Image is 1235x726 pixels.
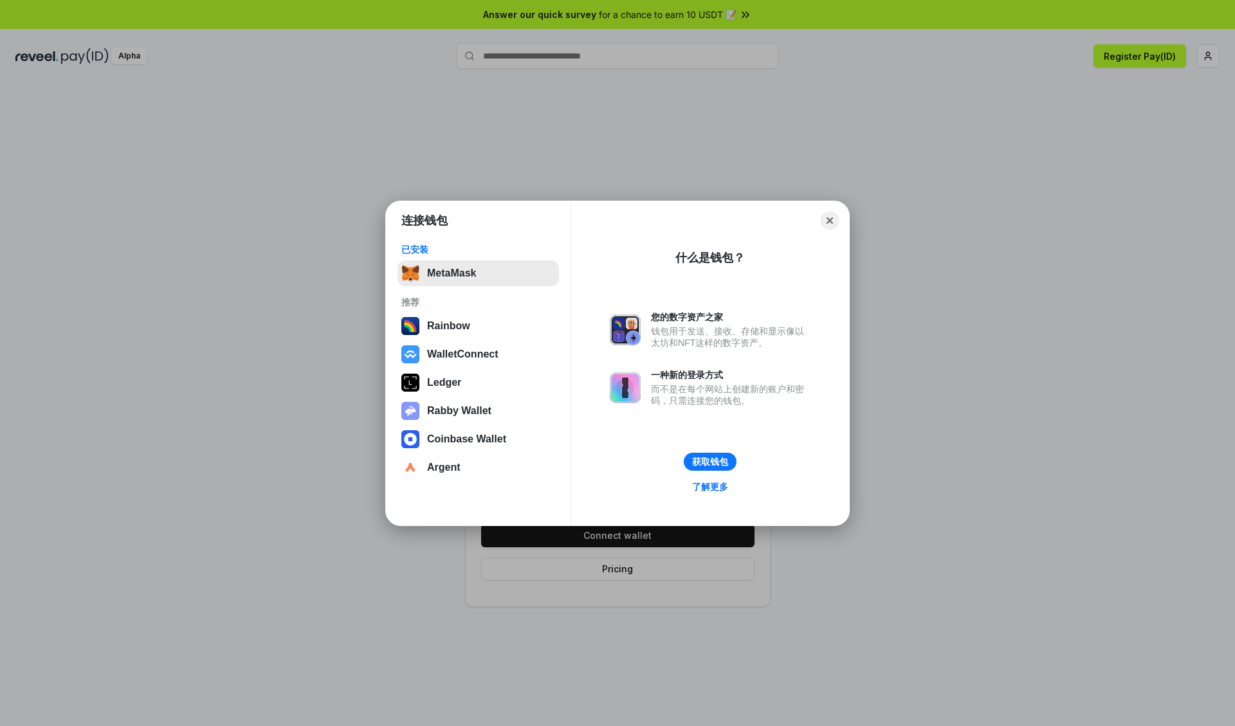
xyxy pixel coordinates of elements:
[398,341,559,367] button: WalletConnect
[684,478,736,495] a: 了解更多
[427,349,499,360] div: WalletConnect
[401,345,419,363] img: svg+xml,%3Csvg%20width%3D%2228%22%20height%3D%2228%22%20viewBox%3D%220%200%2028%2028%22%20fill%3D...
[610,372,641,403] img: svg+xml,%3Csvg%20xmlns%3D%22http%3A%2F%2Fwww.w3.org%2F2000%2Fsvg%22%20fill%3D%22none%22%20viewBox...
[427,320,470,332] div: Rainbow
[398,260,559,286] button: MetaMask
[401,264,419,282] img: svg+xml,%3Csvg%20fill%3D%22none%22%20height%3D%2233%22%20viewBox%3D%220%200%2035%2033%22%20width%...
[401,402,419,420] img: svg+xml,%3Csvg%20xmlns%3D%22http%3A%2F%2Fwww.w3.org%2F2000%2Fsvg%22%20fill%3D%22none%22%20viewBox...
[427,377,461,388] div: Ledger
[401,317,419,335] img: svg+xml,%3Csvg%20width%3D%22120%22%20height%3D%22120%22%20viewBox%3D%220%200%20120%20120%22%20fil...
[398,455,559,480] button: Argent
[401,374,419,392] img: svg+xml,%3Csvg%20xmlns%3D%22http%3A%2F%2Fwww.w3.org%2F2000%2Fsvg%22%20width%3D%2228%22%20height%3...
[398,370,559,395] button: Ledger
[427,268,476,279] div: MetaMask
[401,213,448,228] h1: 连接钱包
[684,453,736,471] button: 获取钱包
[692,456,728,467] div: 获取钱包
[401,244,555,255] div: 已安装
[398,398,559,424] button: Rabby Wallet
[651,369,810,381] div: 一种新的登录方式
[692,481,728,493] div: 了解更多
[651,311,810,323] div: 您的数字资产之家
[398,426,559,452] button: Coinbase Wallet
[427,462,461,473] div: Argent
[821,212,839,230] button: Close
[401,458,419,476] img: svg+xml,%3Csvg%20width%3D%2228%22%20height%3D%2228%22%20viewBox%3D%220%200%2028%2028%22%20fill%3D...
[610,314,641,345] img: svg+xml,%3Csvg%20xmlns%3D%22http%3A%2F%2Fwww.w3.org%2F2000%2Fsvg%22%20fill%3D%22none%22%20viewBox...
[427,433,506,445] div: Coinbase Wallet
[401,296,555,308] div: 推荐
[651,325,810,349] div: 钱包用于发送、接收、存储和显示像以太坊和NFT这样的数字资产。
[651,383,810,406] div: 而不是在每个网站上创建新的账户和密码，只需连接您的钱包。
[398,313,559,339] button: Rainbow
[401,430,419,448] img: svg+xml,%3Csvg%20width%3D%2228%22%20height%3D%2228%22%20viewBox%3D%220%200%2028%2028%22%20fill%3D...
[427,405,491,417] div: Rabby Wallet
[675,250,745,266] div: 什么是钱包？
